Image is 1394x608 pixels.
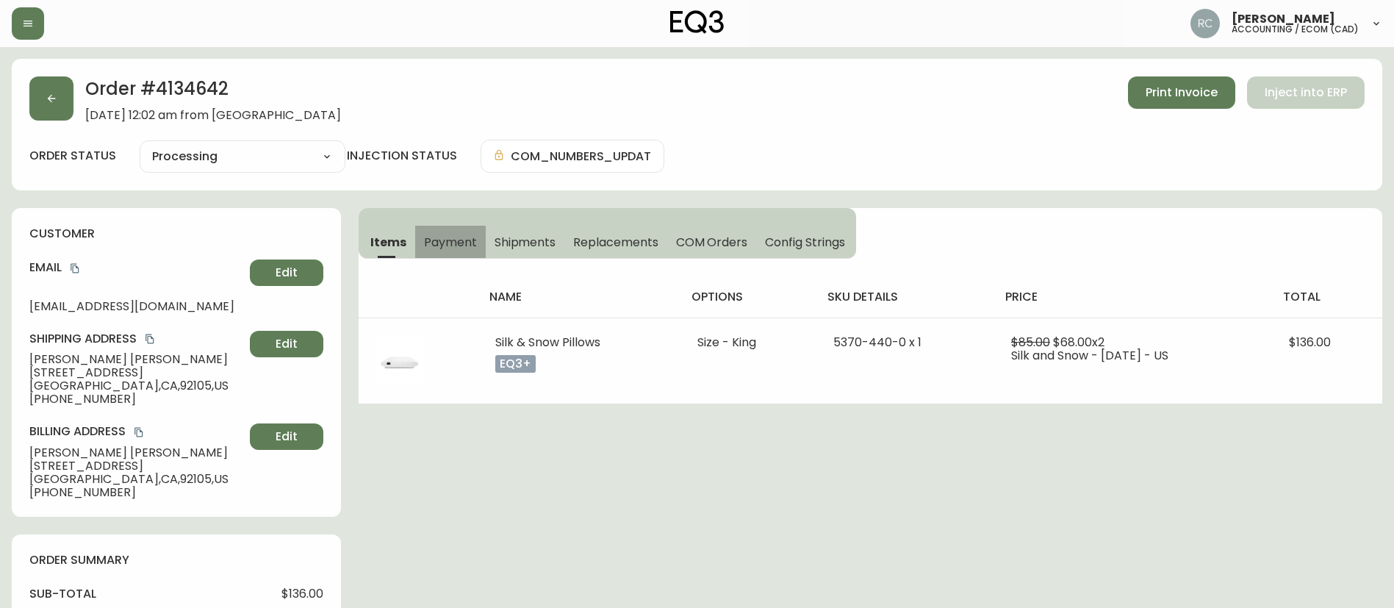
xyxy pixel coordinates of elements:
span: Config Strings [765,235,844,250]
label: order status [29,148,116,164]
h4: sku details [827,289,982,305]
h4: options [691,289,804,305]
p: eq3+ [495,355,536,373]
img: logo [670,10,725,34]
span: [GEOGRAPHIC_DATA] , CA , 92105 , US [29,473,244,486]
span: [PERSON_NAME] [1232,13,1335,25]
span: Items [370,235,406,250]
button: copy [143,332,157,346]
h4: Shipping Address [29,331,244,347]
span: $136.00 [1289,334,1331,351]
span: Print Invoice [1146,85,1218,101]
h5: accounting / ecom (cad) [1232,25,1359,34]
span: [PERSON_NAME] [PERSON_NAME] [29,446,244,459]
span: Silk and Snow - [DATE] - US [1011,347,1168,364]
img: f4ba4e02bd060be8f1386e3ca455bd0e [1190,9,1220,38]
button: Edit [250,260,323,286]
span: [STREET_ADDRESS] [29,459,244,473]
h4: injection status [347,148,457,164]
button: Edit [250,331,323,357]
span: $68.00 x 2 [1053,334,1104,351]
button: copy [68,261,82,276]
span: [STREET_ADDRESS] [29,366,244,379]
span: Payment [424,235,477,250]
li: Size - King [697,336,798,349]
span: Edit [276,265,298,281]
h4: Billing Address [29,423,244,440]
span: [GEOGRAPHIC_DATA] , CA , 92105 , US [29,379,244,393]
h4: customer [29,226,323,242]
span: $85.00 [1011,334,1050,351]
span: Shipments [495,235,556,250]
button: Print Invoice [1128,76,1235,109]
span: [PHONE_NUMBER] [29,393,244,406]
span: $136.00 [281,587,323,601]
span: COM Orders [676,235,748,250]
h2: Order # 4134642 [85,76,341,109]
span: Edit [276,429,298,445]
img: ad7b305c-9d65-4eec-bf7d-c62d1d164a4a.jpg [376,336,423,383]
span: 5370-440-0 x 1 [833,334,921,351]
span: [PERSON_NAME] [PERSON_NAME] [29,353,244,366]
h4: sub-total [29,586,96,602]
button: Edit [250,423,323,450]
span: [EMAIL_ADDRESS][DOMAIN_NAME] [29,300,244,313]
span: Silk & Snow Pillows [495,334,600,351]
span: [DATE] 12:02 am from [GEOGRAPHIC_DATA] [85,109,341,122]
span: Edit [276,336,298,352]
span: Replacements [573,235,658,250]
h4: price [1005,289,1260,305]
h4: order summary [29,552,323,568]
h4: Email [29,260,244,276]
button: copy [132,425,146,440]
h4: name [489,289,668,305]
span: [PHONE_NUMBER] [29,486,244,499]
h4: total [1283,289,1370,305]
